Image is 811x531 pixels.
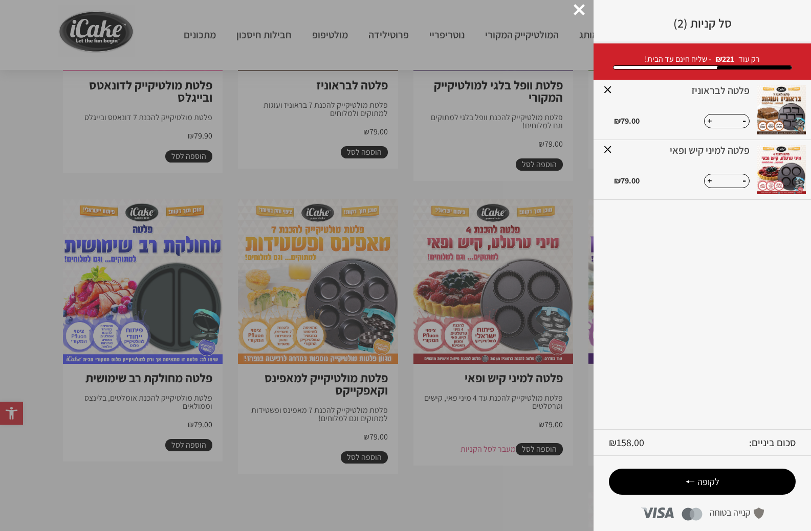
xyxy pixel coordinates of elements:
[609,469,796,495] a: לקופה
[682,507,703,521] img: mastercard-logo.png
[614,175,621,186] span: ₪
[614,175,640,186] bdi: 79.00
[614,145,750,156] a: פלטה למיני קיש ופאי
[599,80,617,98] a: Remove this item
[738,54,760,64] span: רק עוד
[645,54,711,64] span: - שליח חינם עד הבית!
[614,116,621,126] span: ₪
[722,54,734,64] span: 221
[609,436,617,449] span: ₪
[609,15,796,31] h3: סל קניות (2)
[599,140,617,158] a: Remove this item
[614,85,750,96] a: פלטה לבראוניז
[641,507,674,518] img: visa-logo.png
[697,476,719,488] span: לקופה
[710,507,764,519] img: safe-purchase-logo.png
[739,114,749,126] button: -
[705,114,715,128] button: +
[609,436,644,449] bdi: 158.00
[715,54,734,64] strong: ₪
[705,174,715,188] button: +
[739,174,749,186] button: -
[749,435,796,450] strong: סכום ביניים:
[614,116,640,126] bdi: 79.00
